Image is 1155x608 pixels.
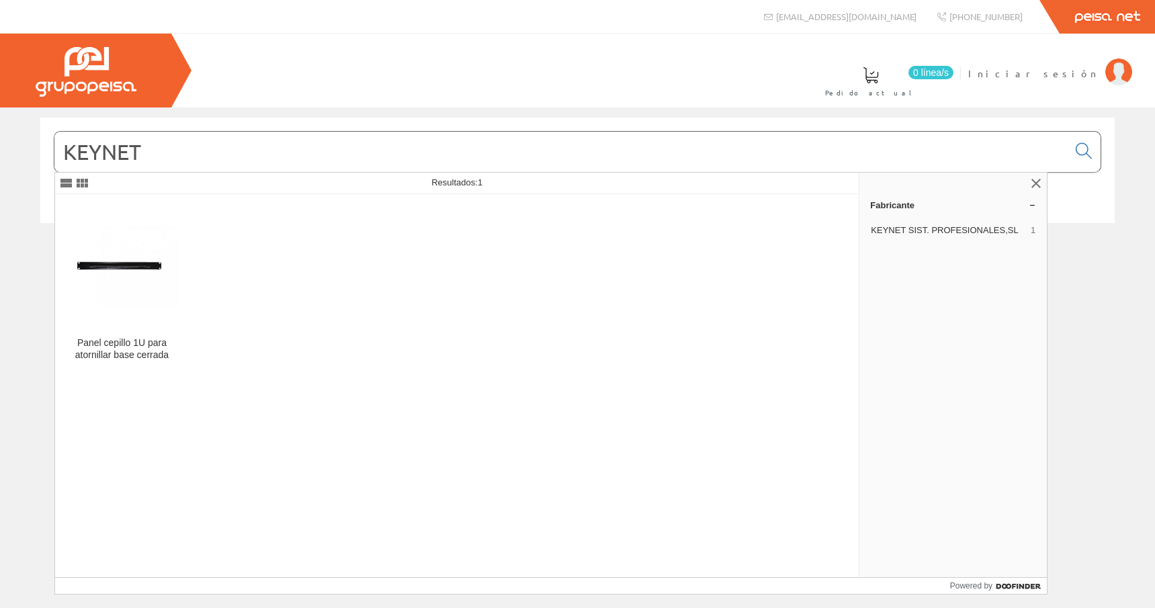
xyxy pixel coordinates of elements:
span: Powered by [950,580,992,592]
span: Pedido actual [825,86,916,99]
div: © Grupo Peisa [40,240,1115,251]
img: Grupo Peisa [36,47,136,97]
span: Resultados: [431,177,482,187]
span: KEYNET SIST. PROFESIONALES,SL [871,224,1025,236]
img: Panel cepillo 1U para atornillar base cerrada [66,210,178,322]
span: 1 [1031,224,1035,236]
a: Iniciar sesión [968,56,1132,69]
span: [EMAIL_ADDRESS][DOMAIN_NAME] [776,11,916,22]
span: [PHONE_NUMBER] [949,11,1023,22]
input: Buscar... [54,132,1068,172]
a: Fabricante [859,194,1047,216]
span: Iniciar sesión [968,67,1099,80]
div: Panel cepillo 1U para atornillar base cerrada [66,337,178,361]
span: 0 línea/s [908,66,953,79]
a: Powered by [950,578,1047,594]
a: Panel cepillo 1U para atornillar base cerrada Panel cepillo 1U para atornillar base cerrada [55,195,189,377]
span: 1 [478,177,482,187]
